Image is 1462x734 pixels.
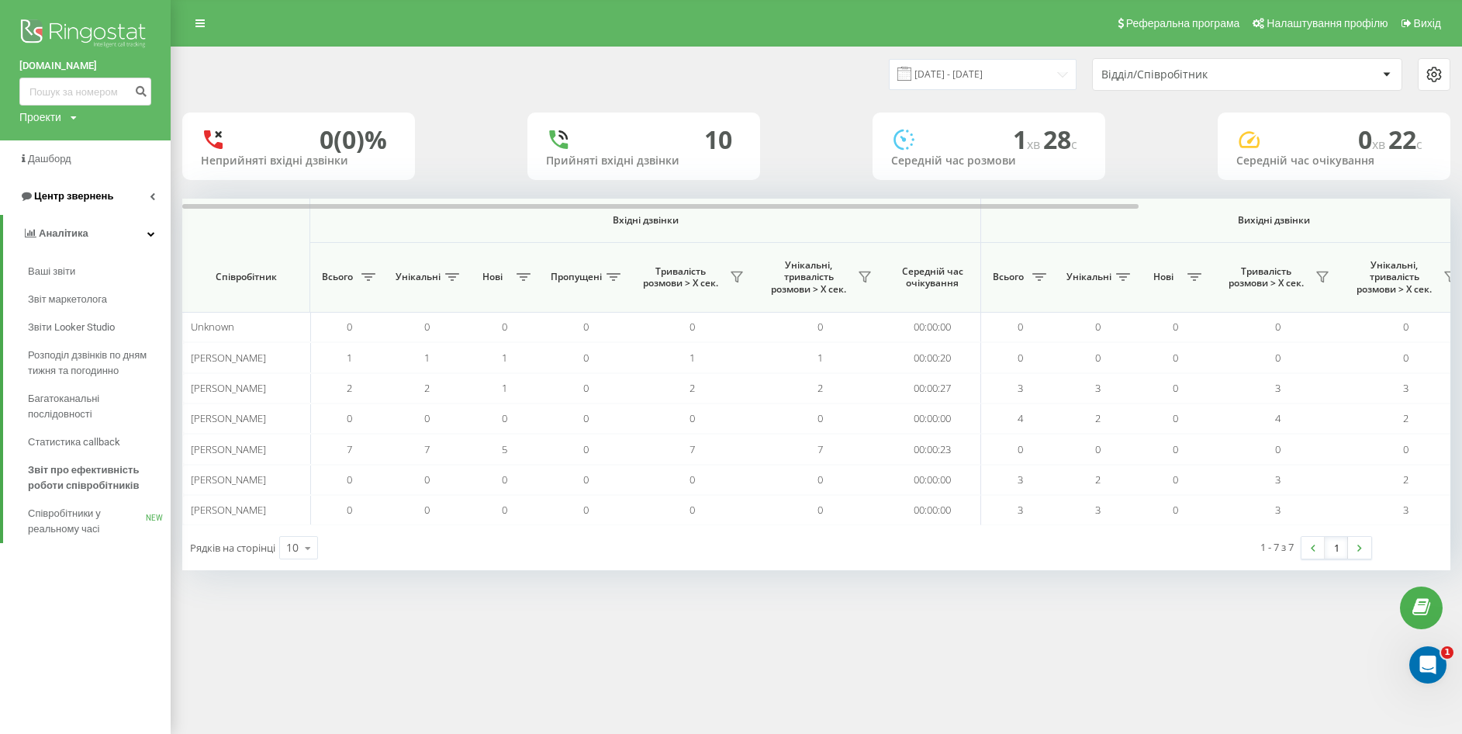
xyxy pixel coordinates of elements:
span: 5 [502,442,507,456]
span: 0 [583,320,589,334]
div: 1 - 7 з 7 [1260,539,1294,555]
span: [PERSON_NAME] [191,442,266,456]
span: Рядків на сторінці [190,541,275,555]
span: 0 [1173,381,1178,395]
span: 0 [1275,442,1281,456]
div: 10 [704,125,732,154]
span: 7 [424,442,430,456]
span: Співробітник [195,271,296,283]
span: 0 [1018,351,1023,365]
span: 4 [1018,411,1023,425]
span: Налаштування профілю [1267,17,1388,29]
span: Пропущені [551,271,602,283]
img: Ringostat logo [19,16,151,54]
span: 0 [1173,473,1178,486]
span: Звіт про ефективність роботи співробітників [28,462,163,493]
span: 0 [347,320,352,334]
span: 0 [1275,351,1281,365]
span: 0 [347,503,352,517]
div: Середній час очікування [1236,154,1432,168]
span: [PERSON_NAME] [191,473,266,486]
span: 0 [690,503,695,517]
span: Унікальні [396,271,441,283]
span: 0 [583,503,589,517]
span: 0 [690,473,695,486]
a: Розподіл дзвінків по дням тижня та погодинно [28,341,171,385]
span: 2 [424,381,430,395]
span: c [1071,136,1077,153]
td: 00:00:20 [884,342,981,372]
span: 0 [817,320,823,334]
span: 2 [817,381,823,395]
span: 0 [817,473,823,486]
span: 2 [1095,411,1101,425]
span: 0 [1018,320,1023,334]
span: 0 [1173,320,1178,334]
a: Співробітники у реальному часіNEW [28,500,171,543]
td: 00:00:27 [884,373,981,403]
span: 1 [502,381,507,395]
span: Унікальні [1066,271,1111,283]
span: 2 [1095,473,1101,486]
span: 0 [1358,123,1388,156]
span: 3 [1275,473,1281,486]
span: 0 [502,503,507,517]
span: 0 [583,473,589,486]
div: Прийняті вхідні дзвінки [546,154,741,168]
span: 0 [690,411,695,425]
span: 0 [583,381,589,395]
span: 0 [502,473,507,486]
div: Неприйняті вхідні дзвінки [201,154,396,168]
span: 2 [690,381,695,395]
input: Пошук за номером [19,78,151,106]
span: 0 [1403,351,1408,365]
span: Середній час очікування [896,265,969,289]
span: 3 [1018,381,1023,395]
span: 0 [1095,320,1101,334]
span: Унікальні, тривалість розмови > Х сек. [1350,259,1439,296]
span: 0 [817,411,823,425]
span: Дашборд [28,153,71,164]
span: 3 [1018,503,1023,517]
span: 0 [424,503,430,517]
span: 0 [1095,351,1101,365]
span: 7 [690,442,695,456]
span: 0 [424,473,430,486]
a: Ваші звіти [28,258,171,286]
td: 00:00:00 [884,495,981,525]
iframe: Intercom live chat [1409,646,1446,684]
span: хв [1027,136,1043,153]
td: 00:00:23 [884,434,981,464]
span: 0 [1173,411,1178,425]
span: 0 [583,442,589,456]
span: 1 [690,351,695,365]
span: 0 [583,411,589,425]
span: 3 [1275,381,1281,395]
span: 0 [347,411,352,425]
span: 0 [1173,503,1178,517]
span: 0 [1173,351,1178,365]
span: Ваші звіти [28,264,75,279]
span: Unknown [191,320,234,334]
span: Статистика callback [28,435,120,450]
span: 3 [1275,503,1281,517]
div: Проекти [19,109,61,125]
a: Статистика callback [28,428,171,456]
span: 0 [347,473,352,486]
span: 1 [817,351,823,365]
span: [PERSON_NAME] [191,381,266,395]
span: Вихід [1414,17,1441,29]
span: 7 [347,442,352,456]
span: 0 [502,320,507,334]
span: 2 [1403,411,1408,425]
div: 0 (0)% [320,125,387,154]
span: 2 [1403,473,1408,486]
span: хв [1372,136,1388,153]
span: 0 [424,320,430,334]
span: [PERSON_NAME] [191,351,266,365]
span: [PERSON_NAME] [191,503,266,517]
span: 3 [1095,381,1101,395]
span: 0 [1173,442,1178,456]
span: Нові [473,271,512,283]
span: Розподіл дзвінків по дням тижня та погодинно [28,348,163,379]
